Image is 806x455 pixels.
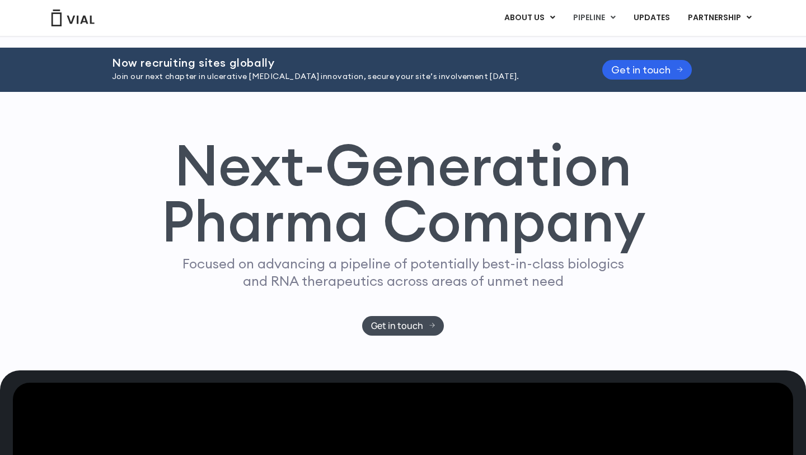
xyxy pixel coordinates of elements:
[495,8,564,27] a: ABOUT USMenu Toggle
[602,60,692,80] a: Get in touch
[112,71,574,83] p: Join our next chapter in ulcerative [MEDICAL_DATA] innovation, secure your site’s involvement [DA...
[679,8,761,27] a: PARTNERSHIPMenu Toggle
[112,57,574,69] h2: Now recruiting sites globally
[362,316,444,336] a: Get in touch
[625,8,678,27] a: UPDATES
[161,137,645,250] h1: Next-Generation Pharma Company
[177,255,629,290] p: Focused on advancing a pipeline of potentially best-in-class biologics and RNA therapeutics acros...
[50,10,95,26] img: Vial Logo
[564,8,624,27] a: PIPELINEMenu Toggle
[371,322,423,330] span: Get in touch
[611,66,671,74] span: Get in touch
